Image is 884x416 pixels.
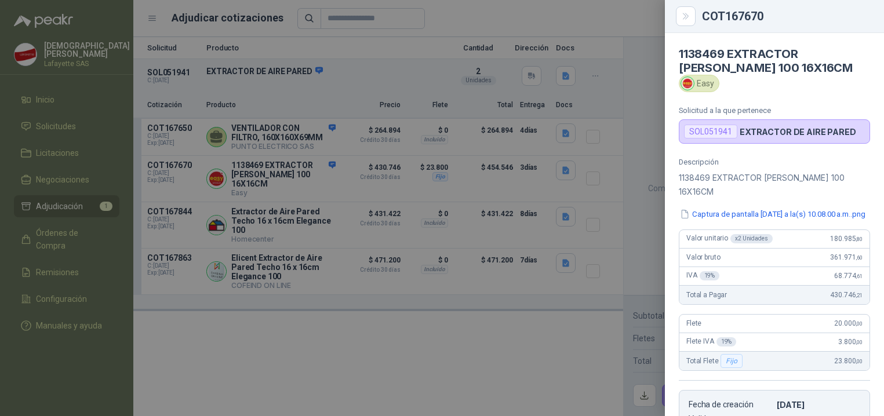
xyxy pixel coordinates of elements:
div: Easy [679,75,719,92]
p: Solicitud a la que pertenece [679,106,870,115]
span: IVA [686,271,719,280]
span: 180.985 [830,235,863,243]
div: x 2 Unidades [730,234,773,243]
button: Captura de pantalla [DATE] a la(s) 10.08.00 a.m..png [679,208,867,220]
div: SOL051941 [684,125,737,138]
span: Flete IVA [686,337,736,346]
p: 1138469 EXTRACTOR [PERSON_NAME] 100 16X16CM [679,171,870,199]
p: EXTRACTOR DE AIRE PARED [740,127,856,137]
span: 23.800 [834,357,863,365]
img: Company Logo [681,77,694,90]
button: Close [679,9,693,23]
span: ,80 [856,236,863,242]
p: [DATE] [777,400,860,410]
p: Fecha de creación [689,400,772,410]
span: Valor unitario [686,234,773,243]
span: ,00 [856,320,863,327]
span: 68.774 [834,272,863,280]
span: 430.746 [830,291,863,299]
div: Fijo [721,354,742,368]
p: Descripción [679,158,870,166]
span: 20.000 [834,319,863,327]
span: Flete [686,319,701,327]
span: ,61 [856,273,863,279]
span: ,21 [856,292,863,298]
span: Total Flete [686,354,745,368]
span: ,60 [856,254,863,261]
h4: 1138469 EXTRACTOR [PERSON_NAME] 100 16X16CM [679,47,870,75]
span: ,00 [856,339,863,345]
div: 19 % [716,337,737,346]
span: Total a Pagar [686,291,727,299]
span: 3.800 [838,338,863,346]
span: 361.971 [830,253,863,261]
div: 19 % [700,271,720,280]
span: Valor bruto [686,253,720,261]
div: COT167670 [702,10,870,22]
span: ,00 [856,358,863,364]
